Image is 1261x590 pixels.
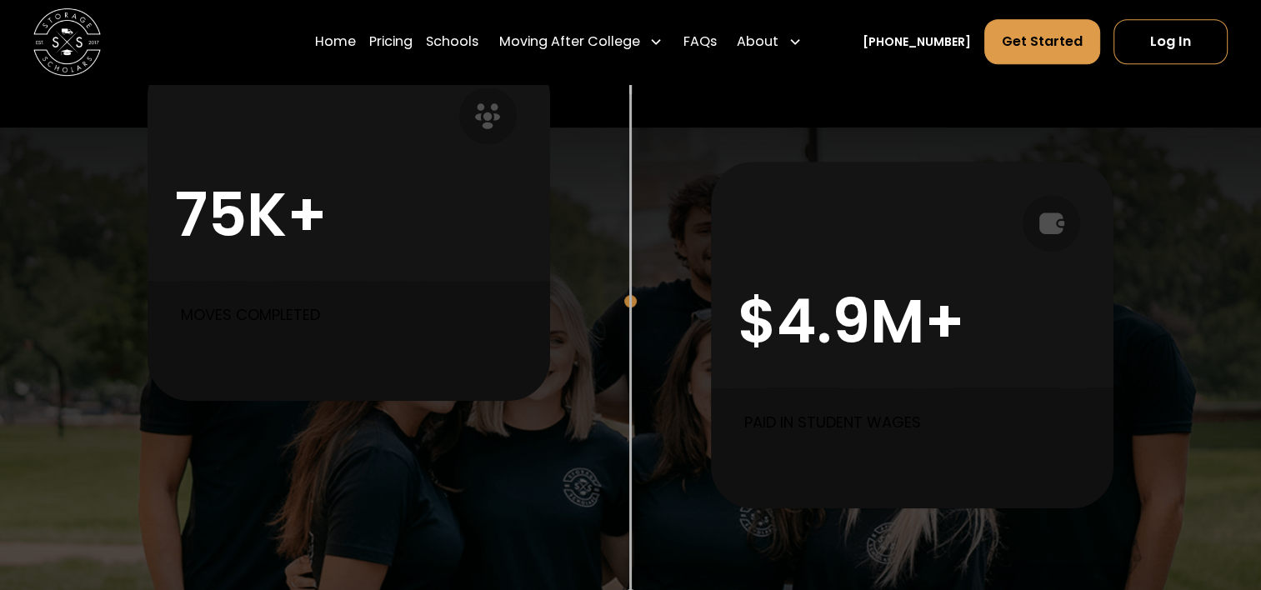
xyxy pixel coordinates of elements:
[315,18,356,65] a: Home
[33,8,101,76] img: Storage Scholars main logo
[730,18,808,65] div: About
[738,286,965,358] div: $4.9M+
[498,32,639,52] div: Moving After College
[862,33,970,51] a: [PHONE_NUMBER]
[737,32,778,52] div: About
[181,303,525,326] p: Moves completed
[984,19,1100,64] a: Get Started
[744,411,1088,433] p: Paid in Student Wages
[1113,19,1228,64] a: Log In
[492,18,669,65] div: Moving After College
[683,18,717,65] a: FAQs
[426,18,478,65] a: Schools
[369,18,413,65] a: Pricing
[174,179,328,252] div: 75K+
